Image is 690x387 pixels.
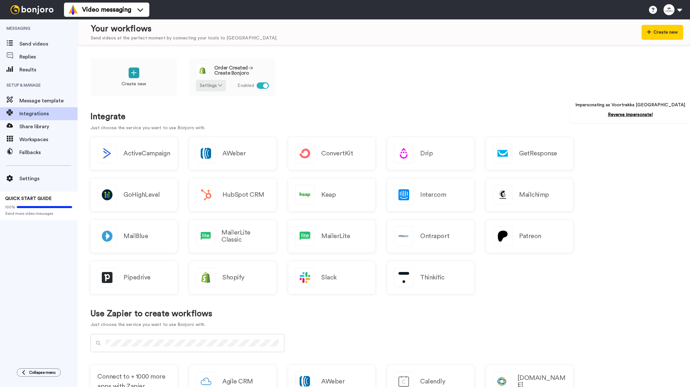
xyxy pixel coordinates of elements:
span: Message template [19,97,78,105]
h2: Slack [321,274,337,281]
a: MailBlue [90,220,177,253]
span: Collapse menu [29,370,56,375]
h2: Intercom [420,191,446,198]
span: Fallbacks [19,149,78,156]
img: logo_shopify.svg [196,64,209,77]
span: Integrations [19,110,78,118]
p: Create new [122,81,146,88]
span: Enabled [238,82,254,89]
img: logo_convertkit.svg [295,144,314,163]
h2: MailerLite Classic [221,229,270,243]
h2: GoHighLevel [123,191,160,198]
img: logo_mailblue.png [98,227,117,246]
a: Pipedrive [90,261,177,294]
span: Settings [19,175,78,183]
a: Order Created -> Create BonjoroSettings Enabled [189,58,276,97]
img: logo_thinkific.svg [394,268,413,287]
img: logo_aweber.svg [196,144,216,163]
h2: Drip [420,150,433,157]
a: AWeber [189,137,276,170]
h2: Pipedrive [123,274,151,281]
span: QUICK START GUIDE [5,196,52,201]
span: Video messaging [82,5,131,14]
img: logo_shopify.svg [196,268,216,287]
img: logo_mailerlite.svg [295,227,314,246]
img: logo_patreon.svg [493,227,512,246]
span: Order Created -> Create Bonjoro [214,65,269,76]
h2: GetResponse [519,150,557,157]
span: Send videos [19,40,78,48]
a: Create new [90,58,177,97]
span: Results [19,66,78,74]
img: logo_hubspot.svg [196,185,216,204]
a: MailerLite [288,220,375,253]
a: Slack [288,261,375,294]
a: Keap [288,179,375,211]
h2: Mailchimp [519,191,549,198]
img: logo_drip.svg [394,144,413,163]
h2: ActiveCampaign [123,150,170,157]
h1: Integrate [90,112,677,121]
h2: AWeber [222,150,246,157]
a: MailerLite Classic [189,220,276,253]
img: logo_ontraport.svg [394,227,413,246]
p: Impersonating as Voortrekka [GEOGRAPHIC_DATA] [575,102,685,108]
h2: Calendly [420,378,445,385]
img: logo_activecampaign.svg [98,144,117,163]
a: ConvertKit [288,137,375,170]
h1: Use Zapier to create workflows [90,309,212,319]
button: ActiveCampaign [90,137,177,170]
h2: Ontraport [420,233,450,240]
img: logo_mailchimp.svg [493,185,512,204]
span: Workspaces [19,136,78,143]
a: Thinkific [387,261,474,294]
a: GoHighLevel [90,179,177,211]
h2: Patreon [519,233,541,240]
img: logo_getresponse.svg [493,144,512,163]
img: vm-color.svg [68,5,78,15]
span: Replies [19,53,78,61]
h2: Keap [321,191,336,198]
a: Mailchimp [486,179,573,211]
a: Patreon [486,220,573,253]
img: logo_mailerlite.svg [196,227,215,246]
button: Collapse menu [17,368,61,377]
a: GetResponse [486,137,573,170]
a: Reverse impersonate! [608,112,653,117]
h2: Thinkific [420,274,445,281]
h2: Shopify [222,274,244,281]
img: bj-logo-header-white.svg [8,5,56,14]
h2: MailerLite [321,233,350,240]
button: Settings [196,80,226,91]
div: Send videos at the perfect moment by connecting your tools to [GEOGRAPHIC_DATA]. [91,35,277,42]
a: Intercom [387,179,474,211]
a: Drip [387,137,474,170]
span: Send more video messages [5,211,72,216]
a: HubSpot CRM [189,179,276,211]
div: Your workflows [91,23,277,35]
p: Just choose the service you want to use Bonjoro with. [90,125,677,131]
img: logo_keap.svg [295,185,314,204]
button: Create new [642,25,683,40]
h2: ConvertKit [321,150,353,157]
img: logo_intercom.svg [394,185,413,204]
h2: MailBlue [123,233,148,240]
a: Ontraport [387,220,474,253]
h2: AWeber [321,378,345,385]
span: Share library [19,123,78,131]
a: Shopify [189,261,276,294]
img: logo_gohighlevel.png [98,185,117,204]
h2: HubSpot CRM [222,191,264,198]
p: Just choose the service you want to use Bonjoro with. [90,321,212,328]
span: 100% [5,204,15,210]
img: logo_pipedrive.png [98,268,117,287]
img: logo_slack.svg [295,268,314,287]
h2: Agile CRM [222,378,253,385]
